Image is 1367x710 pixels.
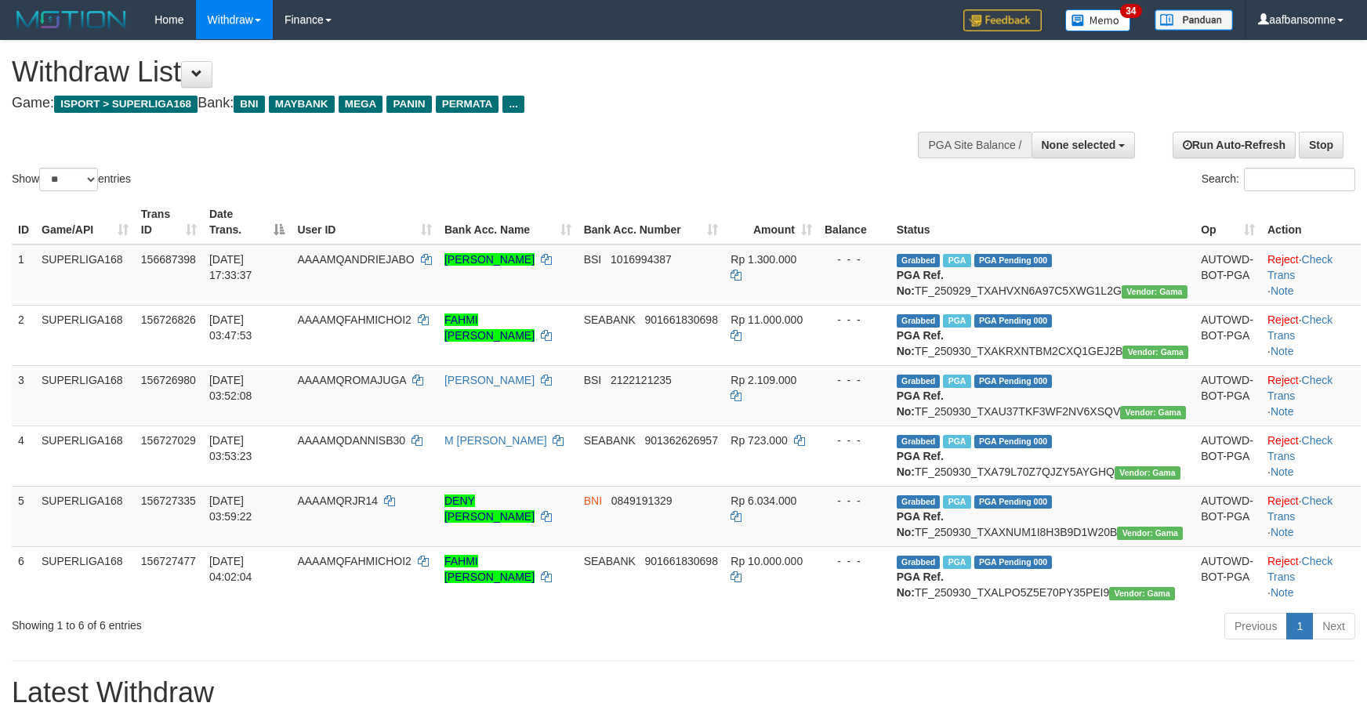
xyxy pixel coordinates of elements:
[731,374,796,386] span: Rp 2.109.000
[731,434,787,447] span: Rp 723.000
[444,374,535,386] a: [PERSON_NAME]
[1195,486,1261,546] td: AUTOWD-BOT-PGA
[444,555,535,583] a: FAHMI [PERSON_NAME]
[12,96,896,111] h4: Game: Bank:
[1195,426,1261,486] td: AUTOWD-BOT-PGA
[141,253,196,266] span: 156687398
[578,200,725,245] th: Bank Acc. Number: activate to sort column ascending
[897,571,944,599] b: PGA Ref. No:
[502,96,524,113] span: ...
[297,374,405,386] span: AAAAMQROMAJUGA
[1267,434,1299,447] a: Reject
[1271,405,1294,418] a: Note
[1261,305,1361,365] td: · ·
[1195,546,1261,607] td: AUTOWD-BOT-PGA
[731,494,796,507] span: Rp 6.034.000
[141,494,196,507] span: 156727335
[897,389,944,418] b: PGA Ref. No:
[135,200,203,245] th: Trans ID: activate to sort column ascending
[1299,132,1343,158] a: Stop
[1261,546,1361,607] td: · ·
[35,486,135,546] td: SUPERLIGA168
[1065,9,1131,31] img: Button%20Memo.svg
[386,96,431,113] span: PANIN
[35,546,135,607] td: SUPERLIGA168
[209,313,252,342] span: [DATE] 03:47:53
[297,313,411,326] span: AAAAMQFAHMICHOI2
[897,450,944,478] b: PGA Ref. No:
[1271,284,1294,297] a: Note
[1109,587,1175,600] span: Vendor URL: https://trx31.1velocity.biz
[897,269,944,297] b: PGA Ref. No:
[209,434,252,462] span: [DATE] 03:53:23
[297,494,378,507] span: AAAAMQRJR14
[1032,132,1136,158] button: None selected
[1120,406,1186,419] span: Vendor URL: https://trx31.1velocity.biz
[12,365,35,426] td: 3
[890,426,1195,486] td: TF_250930_TXA79L70Z7QJZY5AYGHQ
[890,305,1195,365] td: TF_250930_TXAKRXNTBM2CXQ1GEJ2B
[1261,486,1361,546] td: · ·
[731,555,803,567] span: Rp 10.000.000
[897,510,944,538] b: PGA Ref. No:
[890,200,1195,245] th: Status
[1122,346,1188,359] span: Vendor URL: https://trx31.1velocity.biz
[444,313,535,342] a: FAHMI [PERSON_NAME]
[12,56,896,88] h1: Withdraw List
[825,493,884,509] div: - - -
[209,253,252,281] span: [DATE] 17:33:37
[890,365,1195,426] td: TF_250930_TXAU37TKF3WF2NV6XSQV
[12,168,131,191] label: Show entries
[943,375,970,388] span: Marked by aafromsomean
[897,495,941,509] span: Grabbed
[897,314,941,328] span: Grabbed
[1173,132,1296,158] a: Run Auto-Refresh
[825,312,884,328] div: - - -
[897,329,944,357] b: PGA Ref. No:
[1267,253,1299,266] a: Reject
[1042,139,1116,151] span: None selected
[203,200,292,245] th: Date Trans.: activate to sort column descending
[818,200,890,245] th: Balance
[1267,434,1333,462] a: Check Trans
[731,313,803,326] span: Rp 11.000.000
[12,245,35,306] td: 1
[12,611,558,633] div: Showing 1 to 6 of 6 entries
[897,375,941,388] span: Grabbed
[645,313,718,326] span: Copy 901661830698 to clipboard
[1261,245,1361,306] td: · ·
[339,96,383,113] span: MEGA
[54,96,198,113] span: ISPORT > SUPERLIGA168
[269,96,335,113] span: MAYBANK
[974,556,1053,569] span: PGA Pending
[963,9,1042,31] img: Feedback.jpg
[1267,313,1333,342] a: Check Trans
[974,435,1053,448] span: PGA Pending
[12,305,35,365] td: 2
[1267,374,1299,386] a: Reject
[35,245,135,306] td: SUPERLIGA168
[825,433,884,448] div: - - -
[1195,305,1261,365] td: AUTOWD-BOT-PGA
[943,556,970,569] span: Marked by aafandaneth
[1267,313,1299,326] a: Reject
[974,314,1053,328] span: PGA Pending
[141,374,196,386] span: 156726980
[890,245,1195,306] td: TF_250929_TXAHVXN6A97C5XWG1L2G
[974,495,1053,509] span: PGA Pending
[584,434,636,447] span: SEABANK
[1202,168,1355,191] label: Search:
[444,253,535,266] a: [PERSON_NAME]
[141,434,196,447] span: 156727029
[234,96,264,113] span: BNI
[1267,494,1333,523] a: Check Trans
[12,200,35,245] th: ID
[12,8,131,31] img: MOTION_logo.png
[297,555,411,567] span: AAAAMQFAHMICHOI2
[141,555,196,567] span: 156727477
[584,494,602,507] span: BNI
[1195,365,1261,426] td: AUTOWD-BOT-PGA
[291,200,438,245] th: User ID: activate to sort column ascending
[584,374,602,386] span: BSI
[141,313,196,326] span: 156726826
